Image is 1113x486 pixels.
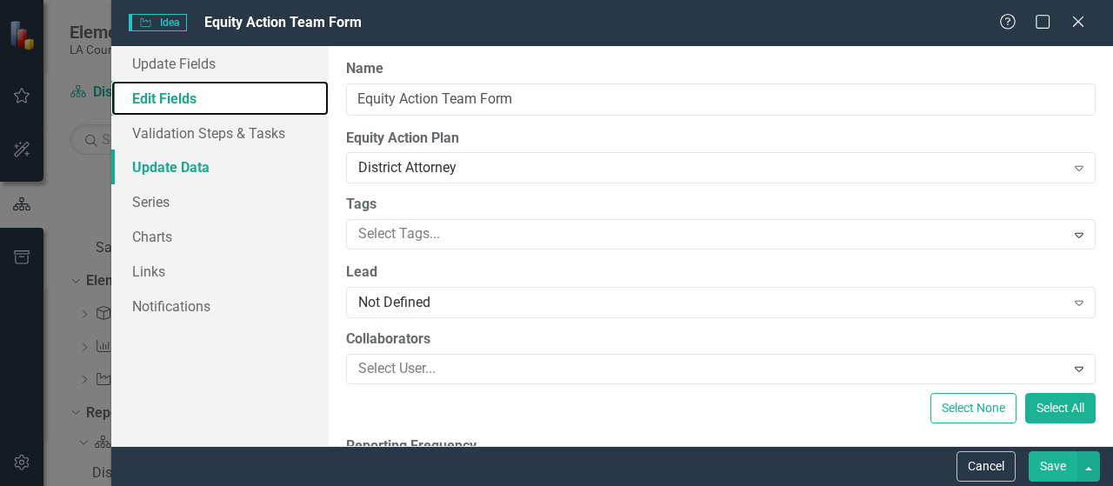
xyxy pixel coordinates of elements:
[111,150,329,184] a: Update Data
[358,293,1065,313] div: Not Defined
[346,195,1096,215] label: Tags
[204,14,362,30] span: Equity Action Team Form
[346,436,1096,456] label: Reporting Frequency
[930,393,1016,423] button: Select None
[111,289,329,323] a: Notifications
[111,254,329,289] a: Links
[346,59,1096,79] label: Name
[129,14,187,31] span: Idea
[358,158,1065,178] div: District Attorney
[111,116,329,150] a: Validation Steps & Tasks
[346,83,1096,116] input: Idea Name
[346,330,1096,350] label: Collaborators
[111,184,329,219] a: Series
[111,46,329,81] a: Update Fields
[346,129,1096,149] label: Equity Action Plan
[956,451,1016,482] button: Cancel
[111,219,329,254] a: Charts
[1025,393,1096,423] button: Select All
[111,81,329,116] a: Edit Fields
[1029,451,1077,482] button: Save
[346,263,1096,283] label: Lead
